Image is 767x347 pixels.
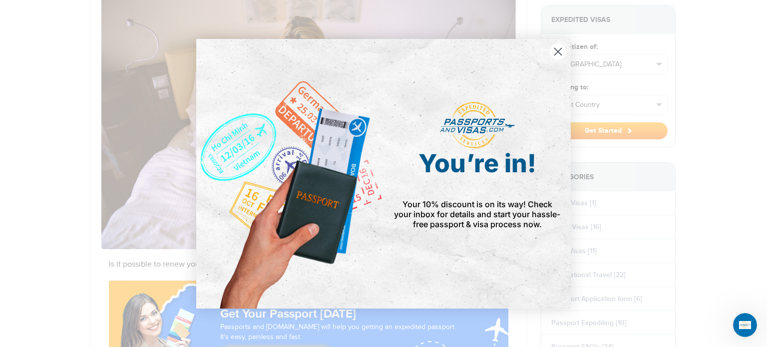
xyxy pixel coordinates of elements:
img: de9cda0d-0715-46ca-9a25-073762a91ba7.png [196,39,383,309]
span: Your 10% discount is on its way! Check your inbox for details and start your hassle-free passport... [394,199,560,229]
iframe: Intercom live chat [733,313,757,337]
img: passports and visas [440,102,515,149]
span: You’re in! [418,148,536,178]
button: Close dialog [549,43,567,60]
